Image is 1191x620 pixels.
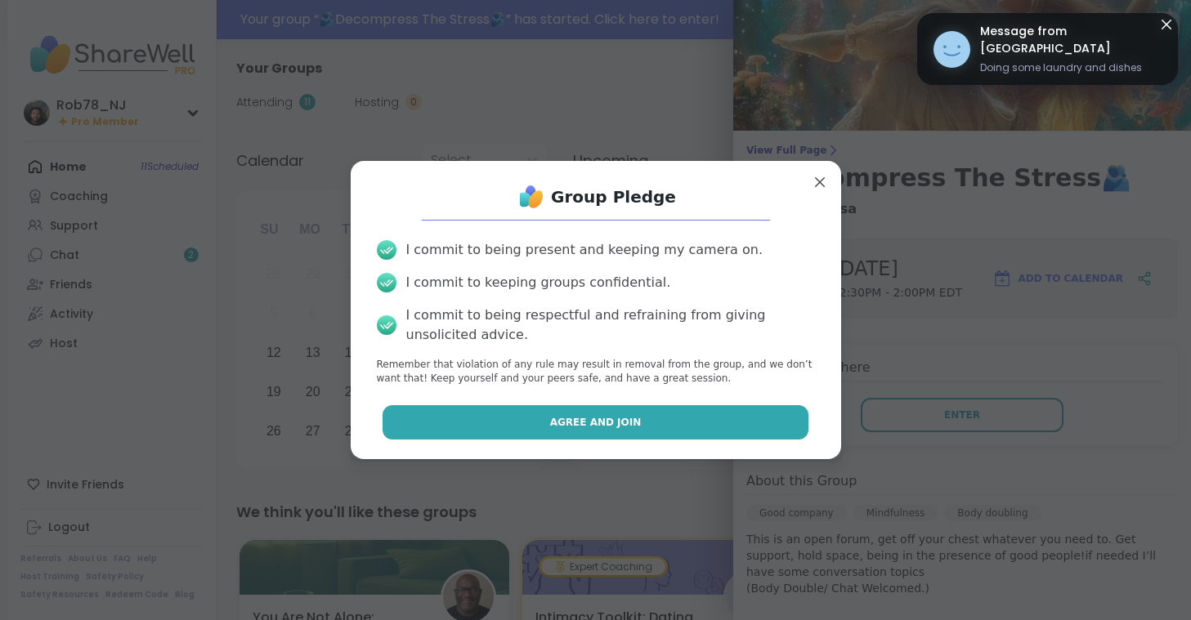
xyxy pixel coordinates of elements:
[551,185,676,208] h1: Group Pledge
[515,181,548,213] img: ShareWell Logo
[406,306,815,345] div: I commit to being respectful and refraining from giving unsolicited advice.
[377,358,815,386] p: Remember that violation of any rule may result in removal from the group, and we don’t want that!...
[406,273,671,292] div: I commit to keeping groups confidential.
[383,405,808,439] button: Agree and Join
[406,240,763,260] div: I commit to being present and keeping my camera on.
[550,415,642,430] span: Agree and Join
